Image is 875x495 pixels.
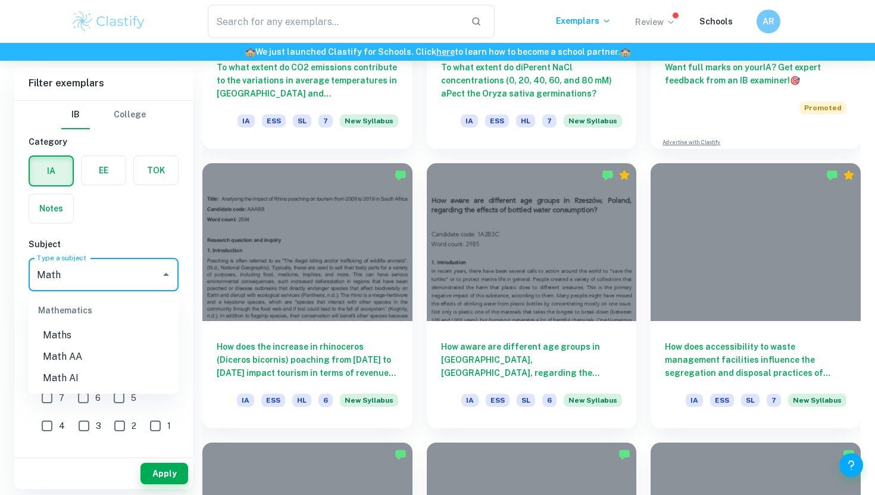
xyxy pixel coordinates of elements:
[95,391,101,404] span: 6
[318,394,333,407] span: 6
[516,114,535,127] span: HL
[620,47,630,57] span: 🏫
[651,163,861,428] a: How does accessibility to waste management facilities influence the segregation and disposal prac...
[757,10,780,33] button: AR
[96,419,101,432] span: 3
[564,394,622,414] div: Starting from the May 2026 session, the ESS IA requirements have changed. We created this exempla...
[564,114,622,135] div: Starting from the May 2026 session, the ESS IA requirements have changed. We created this exempla...
[618,449,630,460] img: Marked
[59,419,65,432] span: 4
[245,47,255,57] span: 🏫
[762,15,776,28] h6: AR
[441,61,623,100] h6: To what extent do diPerent NaCl concentrations (0, 20, 40, 60, and 80 mM) aPect the Oryza sativa ...
[486,394,510,407] span: ESS
[790,76,800,85] span: 🎯
[799,101,846,114] span: Promoted
[29,452,179,465] h6: Level
[441,340,623,379] h6: How aware are different age groups in [GEOGRAPHIC_DATA], [GEOGRAPHIC_DATA], regarding the effects...
[395,449,407,460] img: Marked
[262,114,286,127] span: ESS
[29,325,179,346] li: Maths
[217,340,398,379] h6: How does the increase in rhinoceros (Diceros bicornis) poaching from [DATE] to [DATE] impact tour...
[29,135,179,148] h6: Category
[602,169,614,181] img: Marked
[843,449,855,460] img: Marked
[427,163,637,428] a: How aware are different age groups in [GEOGRAPHIC_DATA], [GEOGRAPHIC_DATA], regarding the effects...
[843,169,855,181] div: Premium
[29,194,73,223] button: Notes
[542,394,557,407] span: 6
[564,114,622,127] span: New Syllabus
[542,114,557,127] span: 7
[318,114,333,127] span: 7
[167,419,171,432] span: 1
[618,169,630,181] div: Premium
[134,156,178,185] button: TOK
[485,114,509,127] span: ESS
[59,391,64,404] span: 7
[132,419,136,432] span: 2
[30,157,73,185] button: IA
[29,238,179,251] h6: Subject
[261,394,285,407] span: ESS
[114,101,146,129] button: College
[839,453,863,477] button: Help and Feedback
[826,169,838,181] img: Marked
[293,114,311,127] span: SL
[395,169,407,181] img: Marked
[699,17,733,26] a: Schools
[710,394,734,407] span: ESS
[686,394,703,407] span: IA
[61,101,90,129] button: IB
[208,5,461,38] input: Search for any exemplars...
[340,394,398,414] div: Starting from the May 2026 session, the ESS IA requirements have changed. We created this exempla...
[237,394,254,407] span: IA
[237,114,255,127] span: IA
[461,114,478,127] span: IA
[741,394,760,407] span: SL
[82,156,126,185] button: EE
[202,163,412,428] a: How does the increase in rhinoceros (Diceros bicornis) poaching from [DATE] to [DATE] impact tour...
[71,10,146,33] img: Clastify logo
[461,394,479,407] span: IA
[131,391,136,404] span: 5
[158,266,174,283] button: Close
[556,14,611,27] p: Exemplars
[2,45,873,58] h6: We just launched Clastify for Schools. Click to learn how to become a school partner.
[767,394,781,407] span: 7
[61,101,146,129] div: Filter type choice
[788,394,846,407] span: New Syllabus
[29,346,179,368] li: Math AA
[14,67,193,100] h6: Filter exemplars
[292,394,311,407] span: HL
[37,253,86,263] label: Type a subject
[635,15,676,29] p: Review
[665,61,846,87] h6: Want full marks on your IA ? Get expert feedback from an IB examiner!
[665,340,846,379] h6: How does accessibility to waste management facilities influence the segregation and disposal prac...
[517,394,535,407] span: SL
[564,394,622,407] span: New Syllabus
[436,47,455,57] a: here
[788,394,846,414] div: Starting from the May 2026 session, the ESS IA requirements have changed. We created this exempla...
[340,394,398,407] span: New Syllabus
[140,463,188,484] button: Apply
[340,114,398,135] div: Starting from the May 2026 session, the ESS IA requirements have changed. We created this exempla...
[340,114,398,127] span: New Syllabus
[29,368,179,389] li: Math AI
[29,296,179,325] div: Mathematics
[217,61,398,100] h6: To what extent do CO2 emissions contribute to the variations in average temperatures in [GEOGRAPH...
[662,138,720,147] a: Advertise with Clastify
